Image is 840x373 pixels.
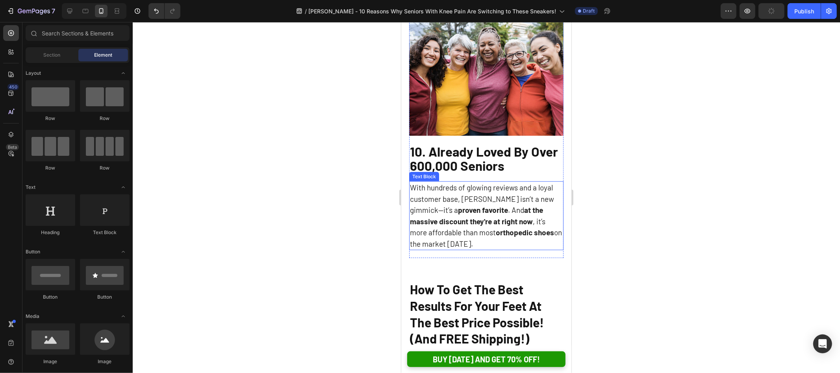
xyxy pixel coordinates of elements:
span: [PERSON_NAME] - 10 Reasons Why Seniors With Knee Pain Are Switching to These Sneakers! [308,7,556,15]
div: Row [26,115,75,122]
button: Publish [788,3,821,19]
p: With hundreds of glowing reviews and a loyal customer base, [PERSON_NAME] isn’t a new gimmick—it’... [9,160,161,227]
span: Layout [26,70,41,77]
div: Row [80,115,130,122]
div: Beta [6,144,19,150]
div: 450 [7,84,19,90]
span: Media [26,313,39,320]
div: Undo/Redo [148,3,180,19]
div: Button [26,294,75,301]
div: Image [26,358,75,365]
div: Publish [794,7,814,15]
strong: 10. Already Loved By Over 600,000 Seniors [9,122,157,151]
span: Toggle open [117,246,130,258]
strong: How To Get The Best Results For Your Feet At The Best Price Possible! (And FREE Shipping!) [9,260,143,324]
div: Text Block [9,151,36,158]
p: 7 [52,6,55,16]
div: Rich Text Editor. Editing area: main [8,122,162,152]
span: Section [44,52,61,59]
span: Draft [583,7,595,15]
div: Rich Text Editor. Editing area: main [8,159,162,228]
div: Open Intercom Messenger [813,334,832,353]
span: Toggle open [117,181,130,194]
strong: proven favorite [57,183,107,192]
span: Button [26,248,40,255]
div: Text Block [80,229,130,236]
strong: at the massive discount they're at right now [9,183,142,204]
strong: orthopedic shoes [95,206,153,215]
div: Row [26,164,75,172]
div: Image [80,358,130,365]
span: Text [26,184,35,191]
div: Row [80,164,130,172]
div: Button [80,294,130,301]
span: / [305,7,307,15]
span: Toggle open [117,67,130,79]
span: Element [94,52,112,59]
iframe: Design area [401,22,571,373]
button: 7 [3,3,59,19]
span: Toggle open [117,310,130,323]
div: Heading [26,229,75,236]
input: Search Sections & Elements [26,25,130,41]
